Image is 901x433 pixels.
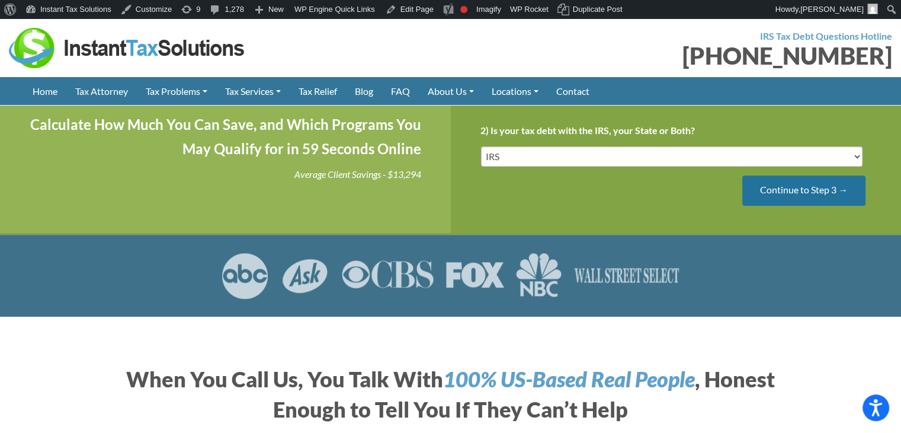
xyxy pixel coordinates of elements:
[290,77,346,105] a: Tax Relief
[382,77,419,105] a: FAQ
[742,176,865,206] input: Continue to Step 3 →
[800,5,864,14] span: [PERSON_NAME]
[9,28,246,68] img: Instant Tax Solutions Logo
[483,77,547,105] a: Locations
[460,6,467,13] div: Focus keyphrase not set
[294,168,421,180] i: Average Client Savings - $13,294
[30,113,421,161] h4: Calculate How Much You Can Save, and Which Programs You May Qualify for in 59 Seconds Online
[281,253,329,299] img: ASK
[480,125,695,137] label: 2) Is your tax debt with the IRS, your State or Both?
[24,77,66,105] a: Home
[460,44,893,68] div: [PHONE_NUMBER]
[216,77,290,105] a: Tax Services
[443,366,695,392] i: 100% US-Based Real People
[547,77,598,105] a: Contact
[516,253,562,299] img: NBC
[341,253,434,299] img: CBS
[66,77,137,105] a: Tax Attorney
[9,41,246,52] a: Instant Tax Solutions Logo
[419,77,483,105] a: About Us
[445,253,504,299] img: FOX
[137,77,216,105] a: Tax Problems
[346,77,382,105] a: Blog
[122,364,780,424] h2: When You Call Us, You Talk With , Honest Enough to Tell You If They Can’t Help
[221,253,269,299] img: ABC
[760,30,892,42] strong: IRS Tax Debt Questions Hotline
[573,253,681,299] img: Wall Street Select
